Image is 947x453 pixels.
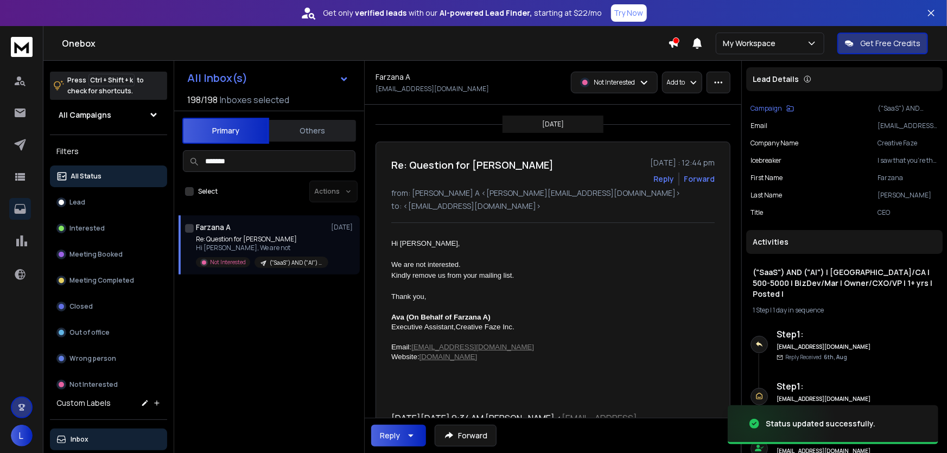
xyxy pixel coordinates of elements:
[753,306,936,315] div: |
[391,259,706,270] div: We are not interested.
[50,374,167,395] button: Not Interested
[751,174,783,182] p: First Name
[88,74,135,86] span: Ctrl + Shift + k
[751,208,763,217] p: title
[391,270,706,281] div: Kindly remove us from your mailing list.
[56,398,111,409] h3: Custom Labels
[456,323,514,331] span: Creative Faze Inc.
[878,156,938,165] p: I saw that you're the CEO at Creative Faze. I just helped a similar tech agency book meetings wit...
[773,305,824,315] span: 1 day in sequence
[187,93,218,106] span: 198 / 198
[179,67,358,89] button: All Inbox(s)
[50,270,167,291] button: Meeting Completed
[323,8,602,18] p: Get only with our starting at $22/mo
[746,230,943,254] div: Activities
[196,244,326,252] p: Hi [PERSON_NAME], We are not
[270,259,322,267] p: ("SaaS") AND ("AI") | [GEOGRAPHIC_DATA]/CA | 500-5000 | BizDev/Mar | Owner/CXO/VP | 1+ yrs | Post...
[62,37,668,50] h1: Onebox
[59,110,111,120] h1: All Campaigns
[753,305,769,315] span: 1 Step
[69,198,85,207] p: Lead
[355,8,407,18] strong: verified leads
[196,222,231,233] h1: Farzana A
[391,323,456,331] span: Executive Assistant,
[420,353,478,361] a: [DOMAIN_NAME]
[50,165,167,187] button: All Status
[50,296,167,317] button: Closed
[69,328,110,337] p: Out of office
[50,192,167,213] button: Lead
[11,425,33,446] button: L
[751,122,767,130] p: Email
[391,313,491,321] span: Ava (On Behalf of Farzana A)
[196,235,326,244] p: Re: Question for [PERSON_NAME]
[69,250,123,259] p: Meeting Booked
[50,322,167,343] button: Out of office
[69,276,134,285] p: Meeting Completed
[667,78,685,87] p: Add to
[69,224,105,233] p: Interested
[331,223,355,232] p: [DATE]
[210,258,246,266] p: Not Interested
[614,8,644,18] p: Try Now
[187,73,247,84] h1: All Inbox(s)
[594,78,635,87] p: Not Interested
[878,139,938,148] p: Creative Faze
[751,104,782,113] p: Campaign
[777,328,872,341] h6: Step 1 :
[371,425,426,446] button: Reply
[824,353,847,361] span: 6th, Aug
[753,74,799,85] p: Lead Details
[878,174,938,182] p: Farzana
[391,238,706,249] div: Hi [PERSON_NAME],
[766,418,875,429] div: Status updated successfully.
[69,354,116,363] p: Wrong person
[411,343,534,351] a: [EMAIL_ADDRESS][DOMAIN_NAME]
[50,348,167,369] button: Wrong person
[380,430,400,441] div: Reply
[391,353,420,361] span: Website:
[376,72,410,82] h1: Farzana A
[542,120,564,129] p: [DATE]
[391,188,715,199] p: from: [PERSON_NAME] A <[PERSON_NAME][EMAIL_ADDRESS][DOMAIN_NAME]>
[860,38,920,49] p: Get Free Credits
[440,8,532,18] strong: AI-powered Lead Finder,
[11,37,33,57] img: logo
[878,104,938,113] p: ("SaaS") AND ("AI") | [GEOGRAPHIC_DATA]/CA | 500-5000 | BizDev/Mar | Owner/CXO/VP | 1+ yrs | Post...
[391,412,706,438] div: [DATE][DATE] 9:34 AM [PERSON_NAME] < > wrote:
[650,157,715,168] p: [DATE] : 12:44 pm
[777,395,872,403] h6: [EMAIL_ADDRESS][DOMAIN_NAME]
[198,187,218,196] label: Select
[220,93,289,106] h3: Inboxes selected
[785,353,847,361] p: Reply Received
[50,218,167,239] button: Interested
[751,156,781,165] p: icebreaker
[391,291,706,302] div: Thank you,
[391,157,554,173] h1: Re: Question for [PERSON_NAME]
[269,119,356,143] button: Others
[50,429,167,450] button: Inbox
[753,267,936,299] h1: ("SaaS") AND ("AI") | [GEOGRAPHIC_DATA]/CA | 500-5000 | BizDev/Mar | Owner/CXO/VP | 1+ yrs | Post...
[751,104,794,113] button: Campaign
[837,33,928,54] button: Get Free Credits
[878,191,938,200] p: [PERSON_NAME]
[684,174,715,184] div: Forward
[376,85,489,93] p: [EMAIL_ADDRESS][DOMAIN_NAME]
[391,343,411,351] span: Email:
[435,425,497,446] button: Forward
[878,122,938,130] p: [EMAIL_ADDRESS][DOMAIN_NAME]
[878,208,938,217] p: CEO
[71,172,101,181] p: All Status
[71,435,88,444] p: Inbox
[751,191,782,200] p: Last Name
[653,174,674,184] button: Reply
[69,302,93,311] p: Closed
[611,4,647,22] button: Try Now
[50,144,167,159] h3: Filters
[69,380,118,389] p: Not Interested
